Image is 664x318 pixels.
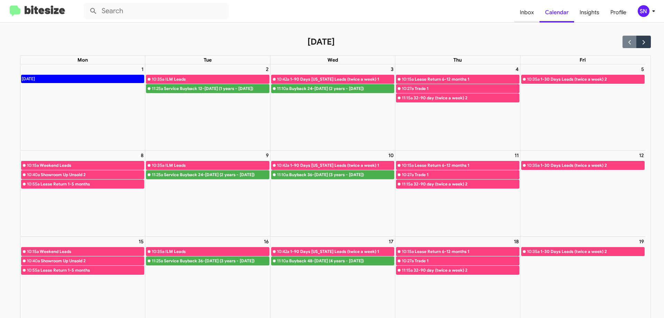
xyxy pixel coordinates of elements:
[402,171,414,178] div: 10:27a
[578,56,587,64] a: Friday
[40,267,144,274] div: Lease Return 1-5 months
[277,76,289,83] div: 10:42a
[574,2,605,22] a: Insights
[415,76,519,83] div: Lease Return 6-12 months 1
[137,237,145,246] a: September 15, 2025
[415,257,519,264] div: Trade 1
[27,267,39,274] div: 10:55a
[27,248,39,255] div: 10:15a
[520,64,645,151] td: September 5, 2025
[164,257,269,264] div: Service Buyback 36-[DATE] (3 years - [DATE])
[27,181,39,188] div: 10:55a
[636,36,651,48] button: Next month
[307,36,335,47] h2: [DATE]
[27,257,40,264] div: 10:40a
[402,257,414,264] div: 10:27a
[402,94,413,101] div: 11:15a
[152,248,164,255] div: 10:35a
[270,64,395,151] td: September 3, 2025
[415,85,519,92] div: Trade 1
[289,257,394,264] div: Buyback 48-[DATE] (4 years - [DATE])
[40,181,144,188] div: Lease Return 1-5 months
[140,64,145,74] a: September 1, 2025
[402,181,413,188] div: 11:15a
[152,162,164,169] div: 10:35a
[40,248,144,255] div: Weekend Leads
[402,162,414,169] div: 10:15a
[389,64,395,74] a: September 3, 2025
[326,56,340,64] a: Wednesday
[402,76,414,83] div: 10:15a
[289,85,394,92] div: Buyback 24-[DATE] (2 years - [DATE])
[41,171,144,178] div: Showroom Up Unsold 2
[152,85,163,92] div: 11:25a
[270,150,395,237] td: September 10, 2025
[262,237,270,246] a: September 16, 2025
[76,56,89,64] a: Monday
[513,151,520,160] a: September 11, 2025
[527,248,539,255] div: 10:35a
[638,5,649,17] div: SN
[165,162,269,169] div: ILM Leads
[520,150,645,237] td: September 12, 2025
[277,85,288,92] div: 11:10a
[277,248,289,255] div: 10:42a
[152,76,164,83] div: 10:35a
[27,171,40,178] div: 10:40a
[527,76,539,83] div: 10:35a
[387,151,395,160] a: September 10, 2025
[277,257,288,264] div: 11:10a
[638,151,645,160] a: September 12, 2025
[139,151,145,160] a: September 8, 2025
[541,248,644,255] div: 1-30 Days Leads (twice a week) 2
[452,56,463,64] a: Thursday
[395,64,520,151] td: September 4, 2025
[164,171,269,178] div: Service Buyback 24-[DATE] (2 years - [DATE])
[514,64,520,74] a: September 4, 2025
[145,64,270,151] td: September 2, 2025
[202,56,213,64] a: Tuesday
[539,2,574,22] a: Calendar
[289,171,394,178] div: Buyback 36-[DATE] (3 years - [DATE])
[513,237,520,246] a: September 18, 2025
[290,248,394,255] div: 1-90 Days [US_STATE] Leads (twice a week) 1
[395,150,520,237] td: September 11, 2025
[414,94,519,101] div: 32-90 day (twice a week) 2
[415,248,519,255] div: Lease Return 6-12 months 1
[84,3,229,19] input: Search
[415,162,519,169] div: Lease Return 6-12 months 1
[41,257,144,264] div: Showroom Up Unsold 2
[277,162,289,169] div: 10:42a
[145,150,270,237] td: September 9, 2025
[541,76,644,83] div: 1-30 Days Leads (twice a week) 2
[402,248,414,255] div: 10:15a
[290,162,394,169] div: 1-90 Days [US_STATE] Leads (twice a week) 1
[40,162,144,169] div: Weekend Leads
[414,267,519,274] div: 32-90 day (twice a week) 2
[415,171,519,178] div: Trade 1
[265,151,270,160] a: September 9, 2025
[20,64,145,151] td: September 1, 2025
[514,2,539,22] a: Inbox
[414,181,519,188] div: 32-90 day (twice a week) 2
[640,64,645,74] a: September 5, 2025
[387,237,395,246] a: September 17, 2025
[632,5,656,17] button: SN
[265,64,270,74] a: September 2, 2025
[605,2,632,22] a: Profile
[164,85,269,92] div: Service Buyback 12-[DATE] (1 years - [DATE])
[20,150,145,237] td: September 8, 2025
[27,162,39,169] div: 10:15a
[402,85,414,92] div: 10:27a
[622,36,637,48] button: Previous month
[277,171,288,178] div: 11:10a
[21,75,35,83] div: [DATE]
[165,76,269,83] div: ILM Leads
[638,237,645,246] a: September 19, 2025
[527,162,539,169] div: 10:35a
[152,257,163,264] div: 11:25a
[402,267,413,274] div: 11:15a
